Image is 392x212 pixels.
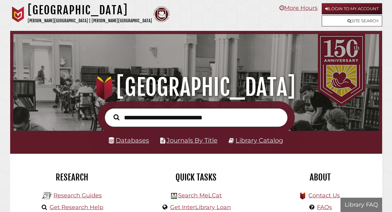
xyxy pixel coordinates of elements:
a: Login to My Account [322,3,382,14]
a: Search MeLCat [178,192,222,199]
img: Calvin University [10,6,26,22]
a: Get InterLibrary Loan [170,204,231,211]
a: Journals By Title [167,137,217,144]
h2: Quick Tasks [139,172,253,183]
h1: [GEOGRAPHIC_DATA] [28,3,152,17]
a: Research Guides [53,192,102,199]
img: Hekman Library Logo [171,193,177,199]
h2: Research [15,172,129,183]
a: More Hours [279,4,318,11]
a: Contact Us [308,192,340,199]
h2: About [263,172,377,183]
img: Hekman Library Logo [42,191,52,201]
a: FAQs [317,204,332,211]
h1: [GEOGRAPHIC_DATA] [19,73,373,101]
a: Databases [109,137,149,144]
button: Search [110,113,122,122]
i: Search [113,114,119,121]
a: Library Catalog [236,137,283,144]
img: Calvin Theological Seminary [154,6,169,22]
a: Site Search [322,15,382,26]
p: [PERSON_NAME][GEOGRAPHIC_DATA] | [PERSON_NAME][GEOGRAPHIC_DATA] [28,17,152,25]
a: Get Research Help [50,204,103,211]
